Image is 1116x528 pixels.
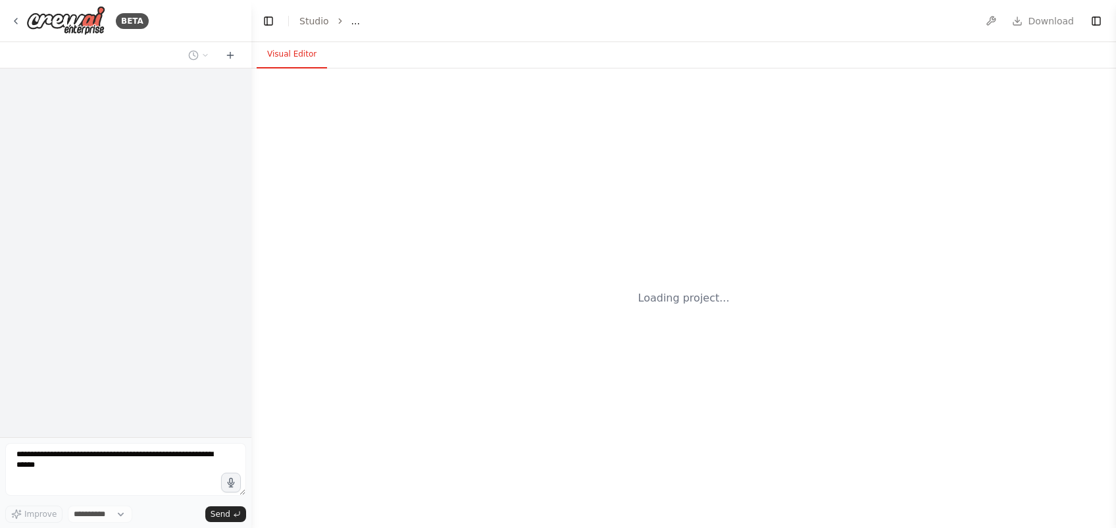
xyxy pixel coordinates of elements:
img: Logo [26,6,105,36]
button: Hide left sidebar [259,12,278,30]
div: Loading project... [638,290,730,306]
a: Studio [299,16,329,26]
button: Improve [5,506,63,523]
div: BETA [116,13,149,29]
button: Click to speak your automation idea [221,473,241,492]
button: Start a new chat [220,47,241,63]
button: Send [205,506,246,522]
nav: breadcrumb [299,14,360,28]
span: Send [211,509,230,519]
span: Improve [24,509,57,519]
button: Switch to previous chat [183,47,215,63]
button: Show right sidebar [1087,12,1105,30]
button: Visual Editor [257,41,327,68]
span: ... [351,14,360,28]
